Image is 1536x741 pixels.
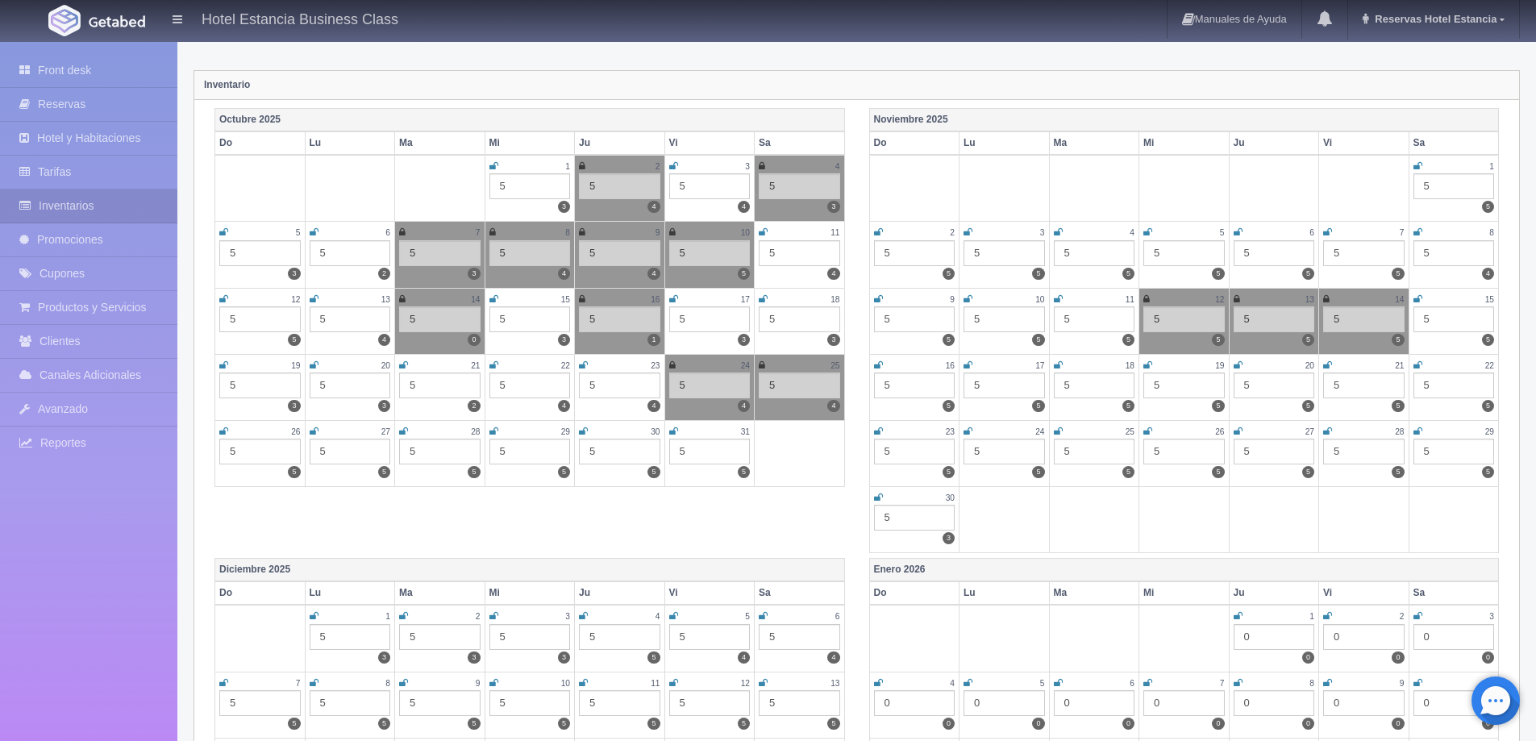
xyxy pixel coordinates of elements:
[651,427,660,436] small: 30
[741,228,750,237] small: 10
[1229,581,1319,605] th: Ju
[830,228,839,237] small: 11
[476,228,481,237] small: 7
[215,581,306,605] th: Do
[471,427,480,436] small: 28
[1413,373,1495,398] div: 5
[1413,240,1495,266] div: 5
[378,400,390,412] label: 3
[1482,651,1494,664] label: 0
[1234,690,1315,716] div: 0
[399,306,481,332] div: 5
[1143,690,1225,716] div: 0
[558,651,570,664] label: 3
[1305,361,1314,370] small: 20
[561,427,570,436] small: 29
[1215,361,1224,370] small: 19
[1395,427,1404,436] small: 28
[759,373,840,398] div: 5
[946,493,955,502] small: 30
[468,718,480,730] label: 5
[1035,361,1044,370] small: 17
[558,268,570,280] label: 4
[1234,624,1315,650] div: 0
[1054,240,1135,266] div: 5
[310,690,391,716] div: 5
[1413,439,1495,464] div: 5
[741,679,750,688] small: 12
[558,466,570,478] label: 5
[489,173,571,199] div: 5
[310,373,391,398] div: 5
[381,427,390,436] small: 27
[579,373,660,398] div: 5
[1234,373,1315,398] div: 5
[1212,268,1224,280] label: 5
[1032,718,1044,730] label: 0
[485,131,575,155] th: Mi
[381,361,390,370] small: 20
[219,690,301,716] div: 5
[1323,306,1405,332] div: 5
[395,581,485,605] th: Ma
[558,201,570,213] label: 3
[946,361,955,370] small: 16
[943,400,955,412] label: 5
[1139,581,1230,605] th: Mi
[489,624,571,650] div: 5
[827,400,839,412] label: 4
[1482,400,1494,412] label: 5
[378,268,390,280] label: 2
[204,79,250,90] strong: Inventario
[943,718,955,730] label: 0
[1392,651,1404,664] label: 0
[959,581,1050,605] th: Lu
[738,334,750,346] label: 3
[1392,268,1404,280] label: 5
[579,690,660,716] div: 5
[1323,240,1405,266] div: 5
[647,400,660,412] label: 4
[1392,334,1404,346] label: 5
[830,679,839,688] small: 13
[579,439,660,464] div: 5
[288,466,300,478] label: 5
[468,334,480,346] label: 0
[964,373,1045,398] div: 5
[651,361,660,370] small: 23
[1054,306,1135,332] div: 5
[1054,690,1135,716] div: 0
[1319,131,1409,155] th: Vi
[869,131,959,155] th: Do
[741,427,750,436] small: 31
[869,581,959,605] th: Do
[656,162,660,171] small: 2
[291,361,300,370] small: 19
[669,439,751,464] div: 5
[378,466,390,478] label: 5
[399,439,481,464] div: 5
[1413,306,1495,332] div: 5
[575,581,665,605] th: Ju
[669,173,751,199] div: 5
[1032,466,1044,478] label: 5
[1143,306,1225,332] div: 5
[1323,373,1405,398] div: 5
[1305,295,1314,304] small: 13
[669,306,751,332] div: 5
[296,679,301,688] small: 7
[558,718,570,730] label: 5
[755,581,845,605] th: Sa
[1234,439,1315,464] div: 5
[1319,581,1409,605] th: Vi
[378,651,390,664] label: 3
[738,400,750,412] label: 4
[651,295,660,304] small: 16
[669,624,751,650] div: 5
[468,268,480,280] label: 3
[561,361,570,370] small: 22
[378,718,390,730] label: 5
[471,295,480,304] small: 14
[399,240,481,266] div: 5
[1489,612,1494,621] small: 3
